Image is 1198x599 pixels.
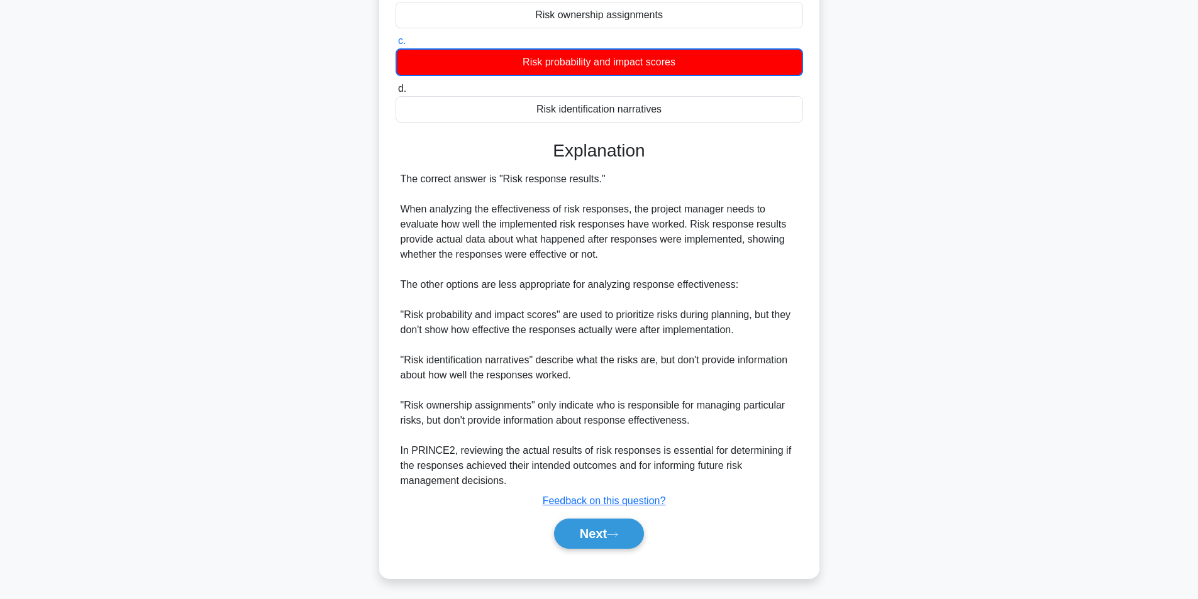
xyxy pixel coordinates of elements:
[396,2,803,28] div: Risk ownership assignments
[543,495,666,506] a: Feedback on this question?
[398,83,406,94] span: d.
[401,172,798,488] div: The correct answer is "Risk response results." When analyzing the effectiveness of risk responses...
[554,519,644,549] button: Next
[398,35,406,46] span: c.
[396,48,803,76] div: Risk probability and impact scores
[403,140,796,162] h3: Explanation
[396,96,803,123] div: Risk identification narratives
